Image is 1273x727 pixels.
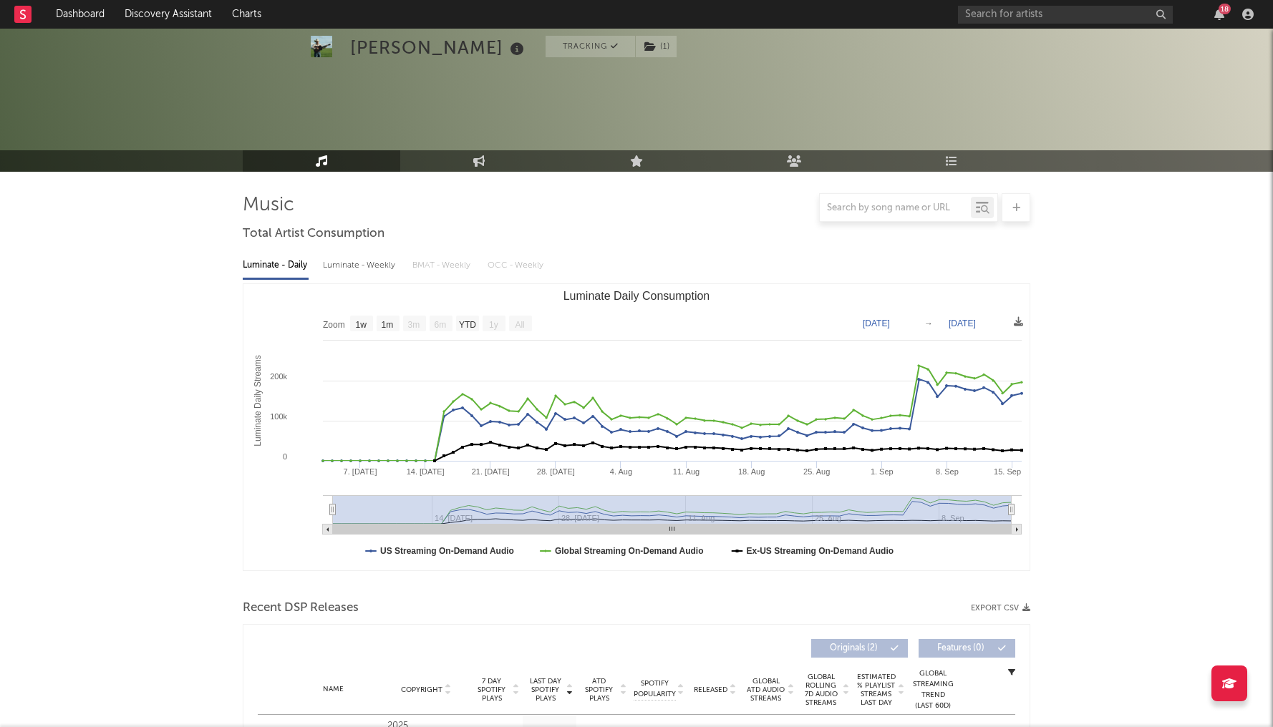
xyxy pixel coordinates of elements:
span: Originals ( 2 ) [821,644,886,653]
button: Originals(2) [811,639,908,658]
span: Released [694,685,727,694]
text: 0 [283,452,287,461]
span: Recent DSP Releases [243,600,359,617]
text: US Streaming On-Demand Audio [380,546,514,556]
text: 7. [DATE] [344,467,377,476]
span: Features ( 0 ) [928,644,994,653]
div: Name [286,684,380,695]
div: [PERSON_NAME] [350,36,528,59]
text: → [924,318,933,328]
input: Search for artists [958,6,1173,24]
span: ( 1 ) [635,36,677,57]
text: 15. Sep [994,467,1021,476]
text: 8. Sep [936,467,959,476]
span: Estimated % Playlist Streams Last Day [856,673,896,707]
text: Ex-US Streaming On-Demand Audio [747,546,894,556]
span: 7 Day Spotify Plays [473,677,510,703]
button: Export CSV [971,604,1030,613]
div: 18 [1219,4,1231,14]
button: (1) [636,36,677,57]
text: 200k [270,372,287,381]
text: 4. Aug [610,467,632,476]
span: Copyright [401,685,442,694]
text: 18. Aug [738,467,765,476]
button: Tracking [546,36,635,57]
text: 1. Sep [871,467,894,476]
text: All [515,320,524,330]
text: YTD [459,320,476,330]
span: Total Artist Consumption [243,225,384,243]
text: Luminate Daily Consumption [563,290,710,302]
div: Luminate - Weekly [323,253,398,278]
text: Global Streaming On-Demand Audio [555,546,704,556]
text: 28. [DATE] [537,467,575,476]
text: 11. Aug [673,467,700,476]
span: Global Rolling 7D Audio Streams [801,673,841,707]
div: Global Streaming Trend (Last 60D) [911,668,954,711]
span: Last Day Spotify Plays [526,677,564,703]
text: 1w [356,320,367,330]
input: Search by song name or URL [820,203,971,214]
text: 25. Aug [803,467,830,476]
text: 1y [489,320,498,330]
text: Zoom [323,320,345,330]
button: Features(0) [919,639,1015,658]
text: 21. [DATE] [472,467,510,476]
text: Luminate Daily Streams [253,355,263,446]
svg: Luminate Daily Consumption [243,284,1029,570]
span: Spotify Popularity [634,678,676,700]
text: 100k [270,412,287,421]
div: Luminate - Daily [243,253,309,278]
button: 18 [1214,9,1224,20]
text: [DATE] [863,318,890,328]
text: 1m [382,320,394,330]
text: [DATE] [949,318,976,328]
span: ATD Spotify Plays [580,677,618,703]
text: 14. [DATE] [407,467,445,476]
text: 6m [435,320,447,330]
text: 3m [408,320,420,330]
span: Global ATD Audio Streams [746,677,785,703]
